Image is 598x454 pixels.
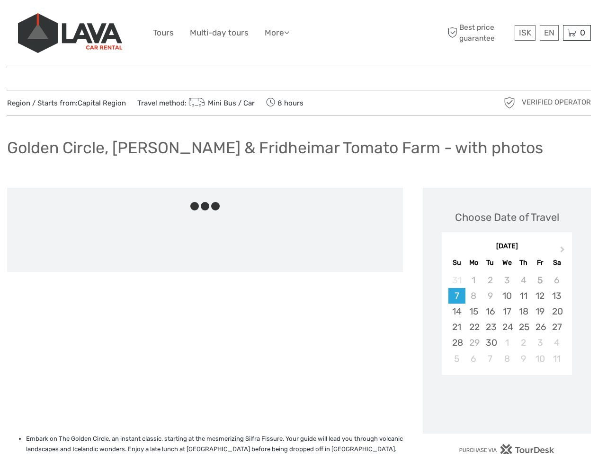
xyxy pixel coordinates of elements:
div: Choose Friday, October 10th, 2025 [532,351,548,367]
div: We [499,256,515,269]
div: month 2025-09 [445,272,569,367]
span: Verified Operator [522,97,591,107]
a: Capital Region [78,99,126,107]
div: Choose Date of Travel [455,210,559,225]
div: Choose Sunday, September 28th, 2025 [448,335,465,350]
div: Choose Sunday, September 7th, 2025 [448,288,465,304]
div: Choose Wednesday, September 10th, 2025 [499,288,515,304]
div: Choose Sunday, September 14th, 2025 [448,304,465,319]
div: Choose Friday, October 3rd, 2025 [532,335,548,350]
div: Not available Tuesday, September 9th, 2025 [482,288,499,304]
div: Choose Thursday, September 25th, 2025 [515,319,532,335]
div: Th [515,256,532,269]
div: Choose Saturday, October 4th, 2025 [548,335,565,350]
div: Choose Wednesday, October 1st, 2025 [499,335,515,350]
div: Mo [465,256,482,269]
h1: Golden Circle, [PERSON_NAME] & Fridheimar Tomato Farm - with photos [7,138,543,157]
div: Not available Tuesday, September 2nd, 2025 [482,272,499,288]
div: Choose Wednesday, September 24th, 2025 [499,319,515,335]
div: Choose Tuesday, September 30th, 2025 [482,335,499,350]
span: 8 hours [266,96,303,109]
div: Choose Thursday, September 11th, 2025 [515,288,532,304]
div: Not available Sunday, August 31st, 2025 [448,272,465,288]
div: Sa [548,256,565,269]
div: Choose Monday, September 15th, 2025 [465,304,482,319]
div: Choose Monday, September 22nd, 2025 [465,319,482,335]
a: Mini Bus / Car [187,99,255,107]
div: Choose Wednesday, October 8th, 2025 [499,351,515,367]
div: Tu [482,256,499,269]
div: Choose Sunday, October 5th, 2025 [448,351,465,367]
img: 523-13fdf7b0-e410-4b32-8dc9-7907fc8d33f7_logo_big.jpg [18,13,122,53]
div: Not available Wednesday, September 3rd, 2025 [499,272,515,288]
span: Region / Starts from: [7,98,126,108]
div: Choose Thursday, September 18th, 2025 [515,304,532,319]
div: Choose Saturday, September 13th, 2025 [548,288,565,304]
a: Multi-day tours [190,26,249,40]
div: Not available Saturday, September 6th, 2025 [548,272,565,288]
div: Choose Saturday, October 11th, 2025 [548,351,565,367]
div: EN [540,25,559,41]
div: Choose Sunday, September 21st, 2025 [448,319,465,335]
div: Choose Friday, September 19th, 2025 [532,304,548,319]
div: Fr [532,256,548,269]
div: Not available Friday, September 5th, 2025 [532,272,548,288]
div: Choose Thursday, October 9th, 2025 [515,351,532,367]
button: Next Month [556,244,571,259]
span: 0 [579,28,587,37]
div: Choose Thursday, October 2nd, 2025 [515,335,532,350]
div: Choose Saturday, September 20th, 2025 [548,304,565,319]
a: More [265,26,289,40]
div: Choose Saturday, September 27th, 2025 [548,319,565,335]
div: Not available Thursday, September 4th, 2025 [515,272,532,288]
div: Choose Monday, October 6th, 2025 [465,351,482,367]
span: Best price guarantee [445,22,512,43]
div: Choose Wednesday, September 17th, 2025 [499,304,515,319]
div: Loading... [504,400,510,406]
div: Choose Friday, September 12th, 2025 [532,288,548,304]
div: Not available Monday, September 8th, 2025 [465,288,482,304]
span: ISK [519,28,531,37]
div: Choose Tuesday, September 23rd, 2025 [482,319,499,335]
div: Choose Tuesday, October 7th, 2025 [482,351,499,367]
div: Choose Tuesday, September 16th, 2025 [482,304,499,319]
img: verified_operator_grey_128.png [502,95,517,110]
div: Not available Monday, September 1st, 2025 [465,272,482,288]
a: Tours [153,26,174,40]
div: Not available Monday, September 29th, 2025 [465,335,482,350]
div: [DATE] [442,242,572,252]
div: Su [448,256,465,269]
div: Choose Friday, September 26th, 2025 [532,319,548,335]
span: Travel method: [137,96,255,109]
